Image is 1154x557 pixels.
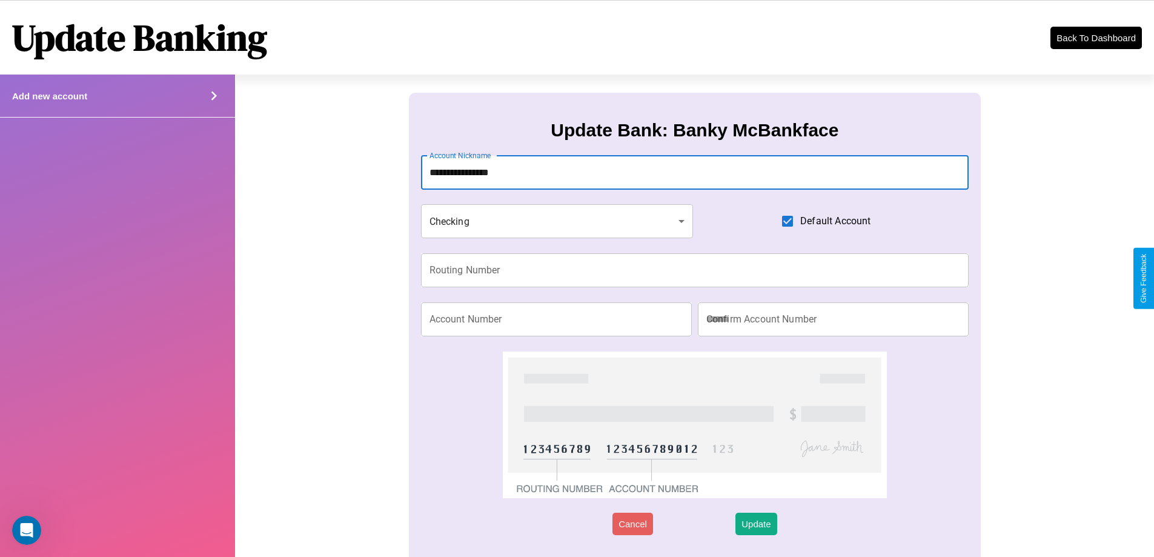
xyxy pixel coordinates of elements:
span: Default Account [800,214,870,228]
button: Cancel [612,513,653,535]
div: Give Feedback [1139,254,1148,303]
label: Account Nickname [429,150,491,161]
div: Checking [421,204,694,238]
img: check [503,352,886,498]
h4: Add new account [12,91,87,101]
h3: Update Bank: Banky McBankface [551,120,838,141]
button: Back To Dashboard [1050,27,1142,49]
button: Update [735,513,777,535]
h1: Update Banking [12,13,267,62]
iframe: Intercom live chat [12,516,41,545]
